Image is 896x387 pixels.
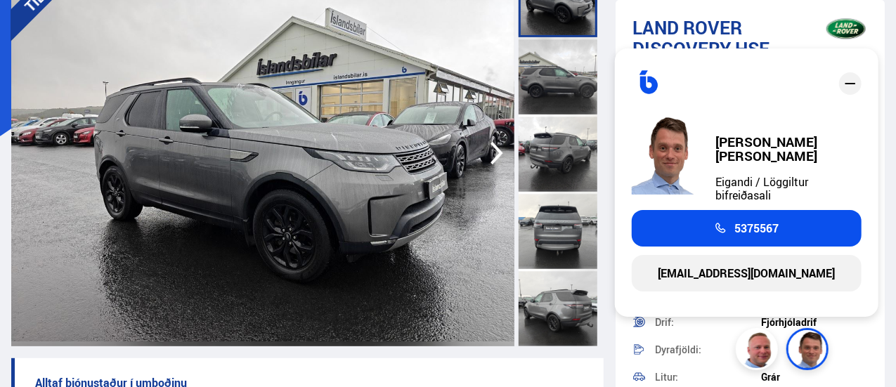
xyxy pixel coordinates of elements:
img: brand logo [818,7,874,51]
div: Fjórhjóladrif [761,317,868,328]
span: 5375567 [734,222,779,235]
div: Drif: [655,317,762,327]
a: 5375567 [632,210,862,247]
div: Eigandi / Löggiltur bifreiðasali [716,176,862,202]
img: FbJEzSuNWCJXmdc-.webp [788,330,831,372]
a: [EMAIL_ADDRESS][DOMAIN_NAME] [632,255,862,291]
img: FbJEzSuNWCJXmdc-.webp [632,114,702,195]
div: close [839,72,862,95]
img: siFngHWaQ9KaOqBr.png [738,330,780,372]
button: Opna LiveChat spjallviðmót [11,6,53,48]
div: Litur: [655,372,762,382]
span: Discovery HSE [632,36,770,61]
span: Land Rover [632,15,742,40]
div: [PERSON_NAME] [PERSON_NAME] [716,135,862,163]
div: Grár [761,372,868,383]
div: Dyrafjöldi: [655,345,762,355]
